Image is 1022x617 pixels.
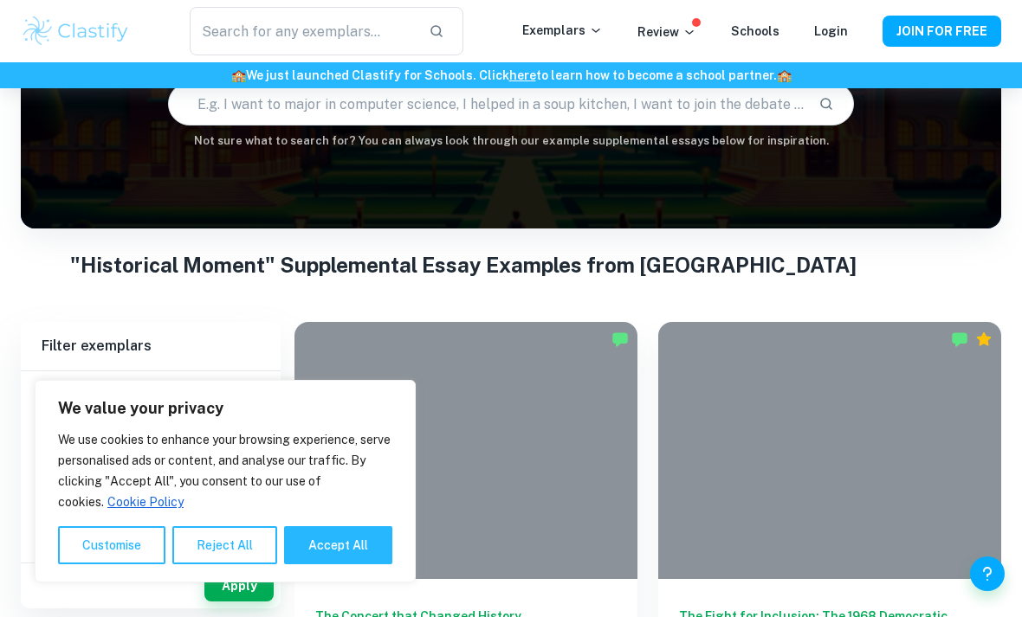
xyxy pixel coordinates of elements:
[89,371,212,413] div: Filter type choice
[812,89,841,119] button: Search
[975,331,993,348] div: Premium
[21,132,1001,150] h6: Not sure what to search for? You can always look through our example supplemental essays below fo...
[970,556,1005,591] button: Help and Feedback
[637,22,696,42] p: Review
[21,322,281,370] h6: Filter exemplars
[509,68,536,82] a: here
[611,331,629,348] img: Marked
[58,398,392,419] p: We value your privacy
[89,371,131,413] button: IB
[284,526,392,564] button: Accept All
[814,24,848,38] a: Login
[777,68,792,82] span: 🏫
[190,7,415,55] input: Search for any exemplars...
[951,331,968,348] img: Marked
[204,570,274,601] button: Apply
[731,24,779,38] a: Schools
[165,371,212,413] button: College
[169,80,805,128] input: E.g. I want to major in computer science, I helped in a soup kitchen, I want to join the debate t...
[3,66,1019,85] h6: We just launched Clastify for Schools. Click to learn how to become a school partner.
[35,380,416,582] div: We value your privacy
[172,526,277,564] button: Reject All
[883,16,1001,47] button: JOIN FOR FREE
[58,526,165,564] button: Customise
[107,494,184,510] a: Cookie Policy
[231,68,246,82] span: 🏫
[58,429,392,512] p: We use cookies to enhance your browsing experience, serve personalised ads or content, and analys...
[70,249,953,280] h1: "Historical Moment" Supplemental Essay Examples from [GEOGRAPHIC_DATA]
[21,14,131,48] img: Clastify logo
[522,21,603,40] p: Exemplars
